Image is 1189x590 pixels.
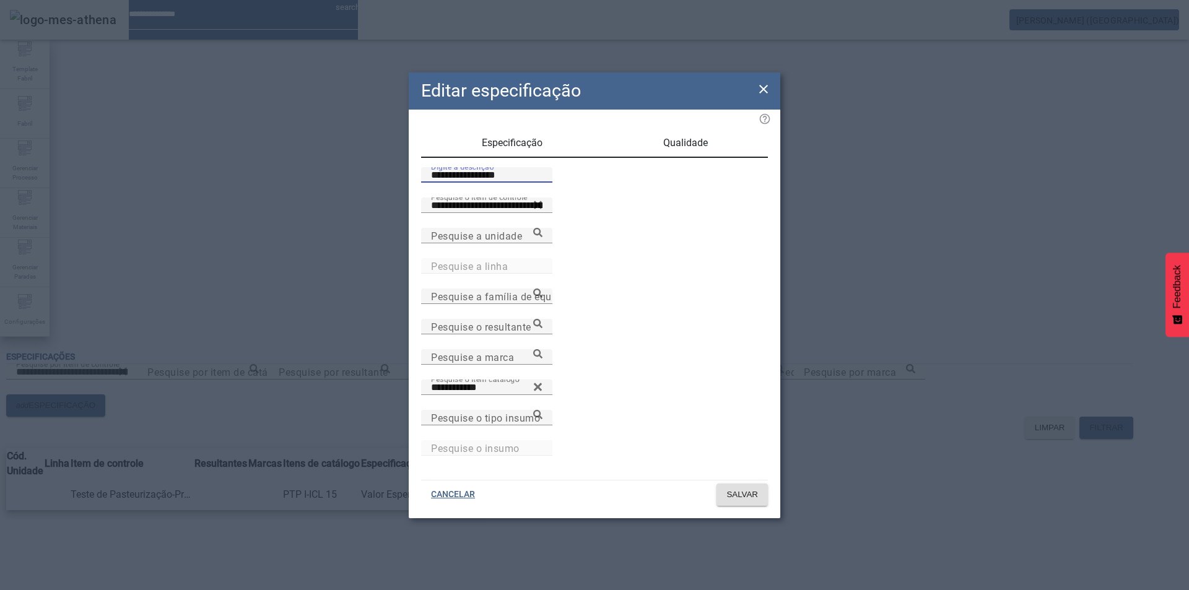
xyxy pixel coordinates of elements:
input: Number [431,410,542,425]
mat-label: Pesquise a unidade [431,230,522,241]
mat-label: Pesquise a família de equipamento [431,290,596,302]
mat-label: Pesquise a linha [431,260,508,272]
mat-label: Pesquise o item de controle [431,193,528,201]
input: Number [431,319,542,334]
span: Feedback [1172,265,1183,308]
button: SALVAR [716,484,768,506]
input: Number [431,441,542,456]
mat-label: Pesquise a marca [431,351,514,363]
h2: Editar especificação [421,77,581,104]
span: SALVAR [726,488,758,501]
span: CANCELAR [431,488,475,501]
button: Feedback - Mostrar pesquisa [1165,253,1189,337]
mat-label: Pesquise o tipo insumo [431,412,540,423]
span: Especificação [482,138,542,148]
mat-label: Digite a descrição [431,162,494,171]
mat-label: Pesquise o insumo [431,442,520,454]
mat-label: Pesquise o item catálogo [431,375,520,383]
input: Number [431,380,542,395]
input: Number [431,289,542,304]
input: Number [431,228,542,243]
button: CANCELAR [421,484,485,506]
span: Qualidade [663,138,708,148]
input: Number [431,198,542,213]
mat-label: Pesquise o resultante [431,321,531,332]
input: Number [431,259,542,274]
input: Number [431,350,542,365]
